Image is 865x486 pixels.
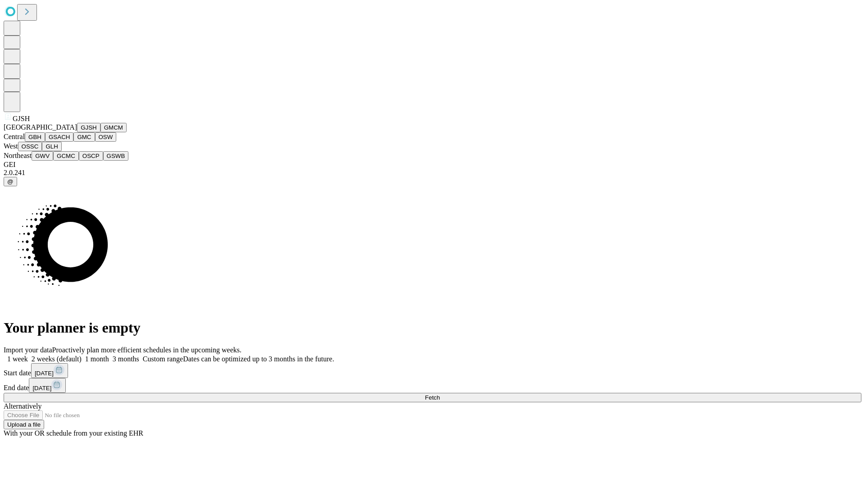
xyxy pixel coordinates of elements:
[73,132,95,142] button: GMC
[100,123,127,132] button: GMCM
[13,115,30,122] span: GJSH
[143,355,183,363] span: Custom range
[4,319,861,336] h1: Your planner is empty
[32,355,82,363] span: 2 weeks (default)
[103,151,129,161] button: GSWB
[45,132,73,142] button: GSACH
[4,133,25,140] span: Central
[4,378,861,393] div: End date
[183,355,334,363] span: Dates can be optimized up to 3 months in the future.
[4,429,143,437] span: With your OR schedule from your existing EHR
[85,355,109,363] span: 1 month
[4,363,861,378] div: Start date
[4,177,17,186] button: @
[7,355,28,363] span: 1 week
[42,142,61,151] button: GLH
[32,151,53,161] button: GWV
[425,394,440,401] span: Fetch
[4,142,18,150] span: West
[25,132,45,142] button: GBH
[4,402,41,410] span: Alternatively
[79,151,103,161] button: OSCP
[52,346,241,354] span: Proactively plan more efficient schedules in the upcoming weeks.
[29,378,66,393] button: [DATE]
[4,123,77,131] span: [GEOGRAPHIC_DATA]
[4,393,861,402] button: Fetch
[53,151,79,161] button: GCMC
[95,132,117,142] button: OSW
[4,346,52,354] span: Import your data
[113,355,139,363] span: 3 months
[31,363,68,378] button: [DATE]
[4,169,861,177] div: 2.0.241
[4,420,44,429] button: Upload a file
[32,385,51,391] span: [DATE]
[4,152,32,159] span: Northeast
[77,123,100,132] button: GJSH
[18,142,42,151] button: OSSC
[7,178,14,185] span: @
[4,161,861,169] div: GEI
[35,370,54,377] span: [DATE]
